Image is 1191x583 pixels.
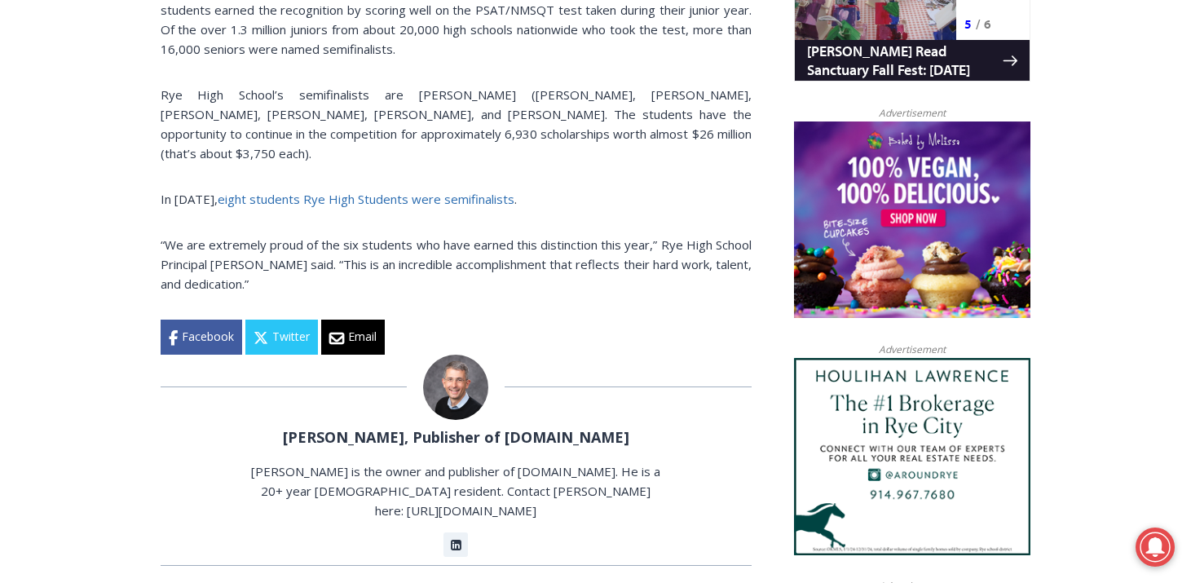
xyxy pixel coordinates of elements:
[161,85,752,163] p: Rye High School’s semifinalists are [PERSON_NAME] ([PERSON_NAME], [PERSON_NAME], [PERSON_NAME], [...
[794,121,1030,319] img: Baked by Melissa
[412,1,770,158] div: "[PERSON_NAME] and I covered the [DATE] Parade, which was a really eye opening experience as I ha...
[794,358,1030,555] img: Houlihan Lawrence The #1 Brokerage in Rye City
[190,138,197,154] div: 6
[426,162,756,199] span: Intern @ [DOMAIN_NAME]
[392,158,790,203] a: Intern @ [DOMAIN_NAME]
[321,320,385,354] a: Email
[161,320,242,354] a: Facebook
[862,105,962,121] span: Advertisement
[13,164,209,201] h4: [PERSON_NAME] Read Sanctuary Fall Fest: [DATE]
[218,191,514,207] a: eight students Rye High Students were semifinalists
[161,235,752,294] p: “We are extremely proud of the six students who have earned this distinction this year,” Rye High...
[182,138,186,154] div: /
[167,102,232,195] div: "the precise, almost orchestrated movements of cutting and assembling sushi and [PERSON_NAME] mak...
[5,168,160,230] span: Open Tues. - Sun. [PHONE_NUMBER]
[161,189,752,209] p: In [DATE], .
[245,320,318,354] a: Twitter
[1,162,236,203] a: [PERSON_NAME] Read Sanctuary Fall Fest: [DATE]
[1,164,164,203] a: Open Tues. - Sun. [PHONE_NUMBER]
[170,48,227,134] div: unique DIY crafts
[249,462,663,520] p: [PERSON_NAME] is the owner and publisher of [DOMAIN_NAME]. He is a 20+ year [DEMOGRAPHIC_DATA] re...
[283,427,629,447] a: [PERSON_NAME], Publisher of [DOMAIN_NAME]
[862,342,962,357] span: Advertisement
[170,138,178,154] div: 5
